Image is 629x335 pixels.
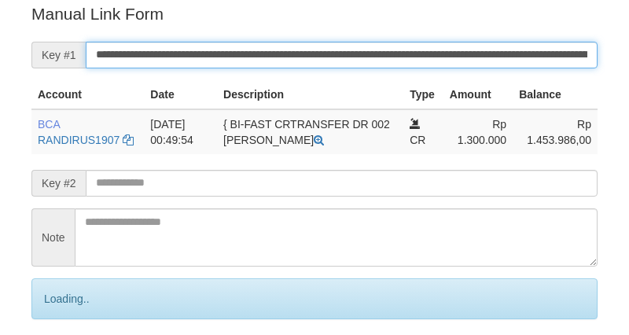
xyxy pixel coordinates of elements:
span: Key #1 [31,42,86,68]
th: Balance [513,80,598,109]
td: Rp 1.453.986,00 [513,109,598,154]
span: CR [410,134,425,146]
th: Date [144,80,217,109]
a: Copy RANDIRUS1907 to clipboard [123,134,134,146]
span: BCA [38,118,60,131]
td: { BI-FAST CRTRANSFER DR 002 [PERSON_NAME] [217,109,403,154]
a: RANDIRUS1907 [38,134,120,146]
p: Manual Link Form [31,2,598,25]
th: Account [31,80,144,109]
td: Rp 1.300.000 [443,109,513,154]
th: Amount [443,80,513,109]
span: Note [31,208,75,267]
td: [DATE] 00:49:54 [144,109,217,154]
div: Loading.. [31,278,598,319]
span: Key #2 [31,170,86,197]
th: Type [403,80,443,109]
th: Description [217,80,403,109]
